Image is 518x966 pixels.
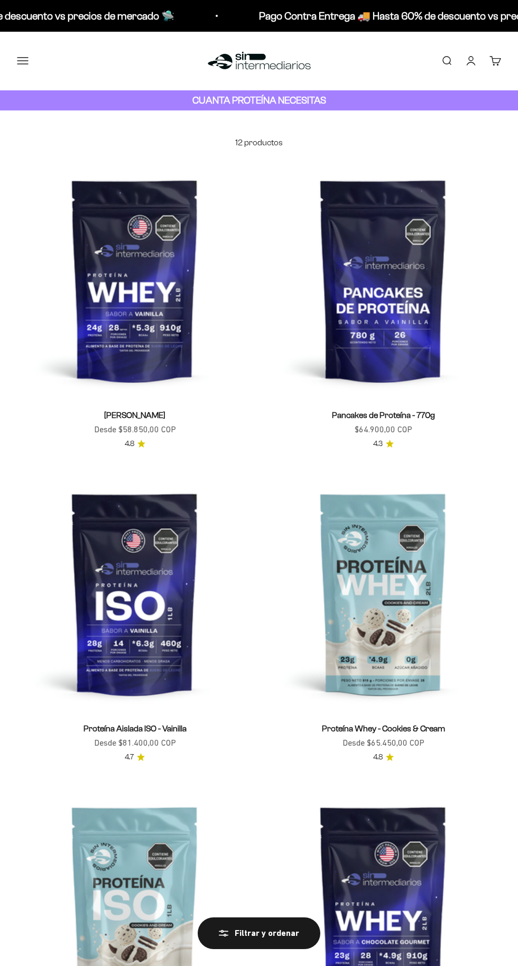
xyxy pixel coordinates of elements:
[94,423,176,436] sale-price: Desde $58.850,00 COP
[104,411,165,420] a: [PERSON_NAME]
[192,95,326,106] strong: CUANTA PROTEÍNA NECESITAS
[125,751,134,763] span: 4.7
[17,162,253,398] img: Proteína Whey - Vainilla
[373,751,383,763] span: 4.8
[343,736,424,750] sale-price: Desde $65.450,00 COP
[198,917,320,949] button: Filtrar y ordenar
[373,438,383,450] span: 4.3
[125,438,134,450] span: 4.8
[219,926,299,940] div: Filtrar y ordenar
[332,411,435,420] a: Pancakes de Proteína - 770g
[84,724,187,733] a: Proteína Aislada ISO - Vainilla
[322,724,445,733] a: Proteína Whey - Cookies & Cream
[373,438,394,450] a: 4.34.3 de 5.0 estrellas
[17,476,253,711] img: Proteína Aislada ISO - Vainilla
[355,423,412,436] sale-price: $64.900,00 COP
[94,736,176,750] sale-price: Desde $81.400,00 COP
[265,162,501,398] img: Pancakes de Proteína - 770g
[125,438,145,450] a: 4.84.8 de 5.0 estrellas
[125,751,145,763] a: 4.74.7 de 5.0 estrellas
[373,751,394,763] a: 4.84.8 de 5.0 estrellas
[17,136,501,150] p: 12 productos
[265,476,501,711] img: Proteína Whey - Cookies & Cream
